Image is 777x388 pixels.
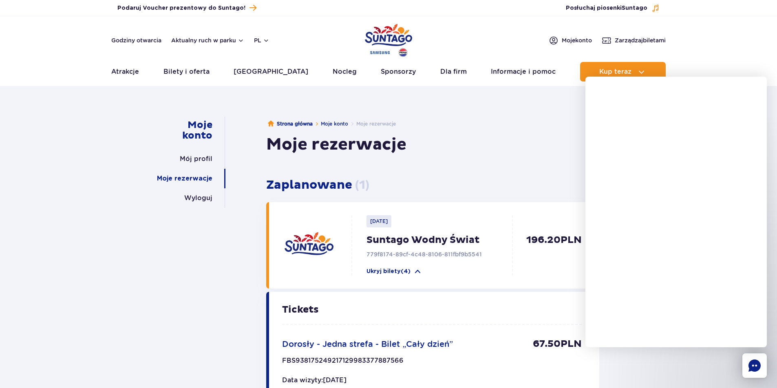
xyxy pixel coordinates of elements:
p: 196.20 PLN [517,234,582,276]
img: suntago [285,222,333,271]
p: 67.50 PLN [533,338,582,350]
p: Tickets [282,305,581,315]
a: Dla firm [440,62,467,82]
a: Moje konto [321,121,348,127]
a: Podaruj Voucher prezentowy do Suntago! [117,2,256,13]
span: Moje konto [562,36,592,44]
button: Aktualny ruch w parku [171,37,244,44]
a: Nocleg [333,62,357,82]
span: Kup teraz [599,68,631,75]
p: Ukryj bilety (4) [366,267,411,276]
p: FBS938175249217129983377887566 [282,357,404,370]
a: Moje konto [159,117,212,144]
button: Ukryj bilety(4) [366,267,422,276]
li: Moje rezerwacje [348,120,396,128]
a: Informacje i pomoc [491,62,556,82]
p: Suntago Wodny Świat [366,234,517,246]
a: Wyloguj [184,188,212,208]
a: Bilety i oferta [163,62,210,82]
p: [DATE] [366,215,391,227]
span: Podaruj Voucher prezentowy do Suntago! [117,4,245,12]
h1: Moje rezerwacje [266,134,406,155]
h3: Zaplanowane [266,178,599,192]
a: Mojekonto [549,35,592,45]
span: Zarządzaj biletami [615,36,666,44]
span: Suntago [622,5,647,11]
button: Posłuchaj piosenkiSuntago [566,4,660,12]
a: Zarządzajbiletami [602,35,666,45]
span: ( 1 ) [355,177,369,192]
iframe: chatbot [585,77,767,347]
span: Posłuchaj piosenki [566,4,647,12]
a: Mój profil [180,149,212,169]
a: Atrakcje [111,62,139,82]
a: Park of Poland [365,20,412,58]
span: Dorosły - Jedna strefa - Bilet „Cały dzień” [282,339,453,349]
button: pl [254,36,269,44]
p: 779f8174-89cf-4c48-8106-811fbf9b5541 [366,250,517,258]
button: Kup teraz [580,62,666,82]
div: Chat [742,353,767,378]
a: [GEOGRAPHIC_DATA] [234,62,308,82]
a: Strona główna [268,120,313,128]
span: Data wizyty: [DATE] [282,376,347,384]
a: Moje rezerwacje [157,169,212,188]
a: Godziny otwarcia [111,36,161,44]
a: Sponsorzy [381,62,416,82]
